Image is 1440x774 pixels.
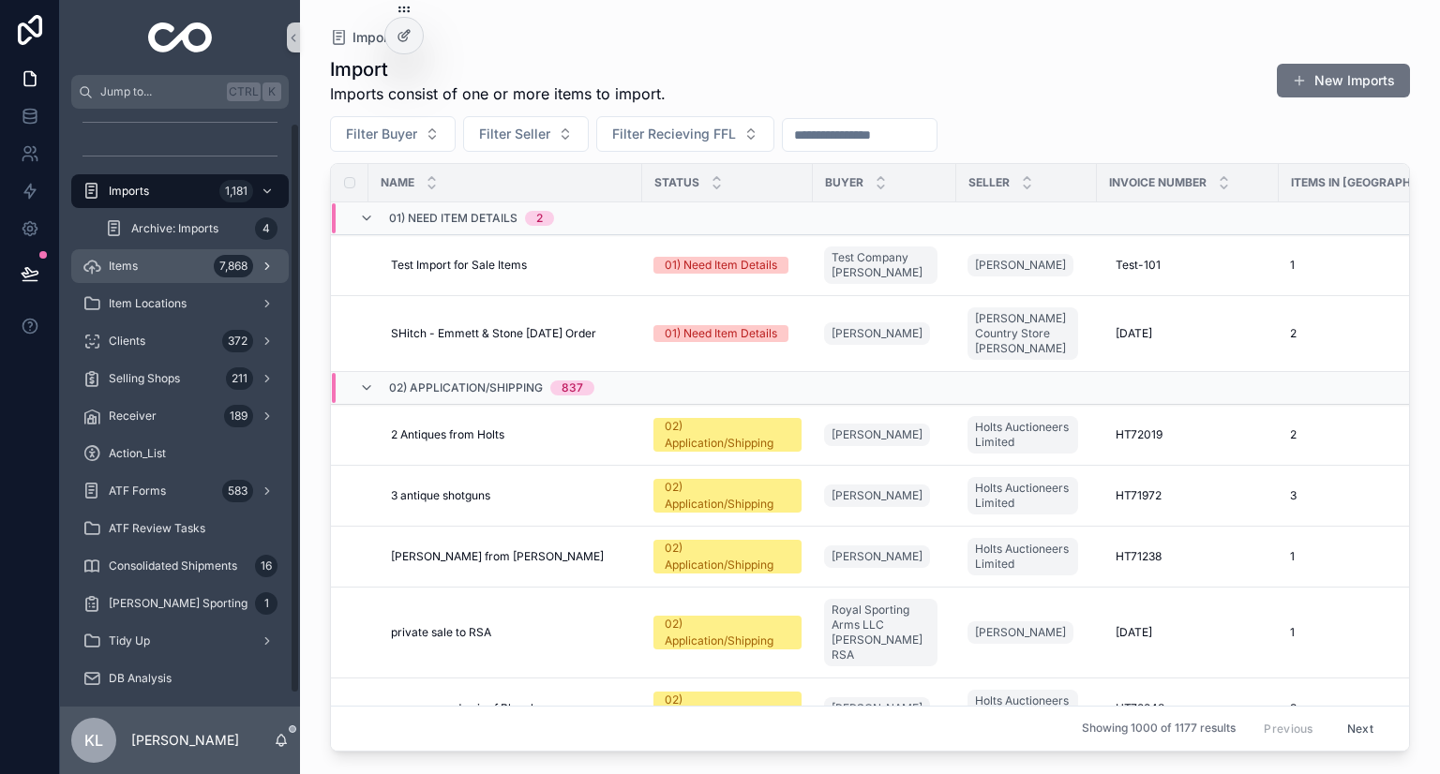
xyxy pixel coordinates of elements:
a: Royal Sporting Arms LLC [PERSON_NAME] RSA [824,599,937,666]
span: KL [84,729,103,752]
span: Invoice Number [1109,175,1207,190]
button: Jump to...CtrlK [71,75,289,109]
span: ATF Review Tasks [109,521,205,536]
a: Tidy Up [71,624,289,658]
a: [PERSON_NAME] [824,484,930,507]
a: 02) Application/Shipping [653,540,802,573]
span: Seller [968,175,1010,190]
div: 02) Application/Shipping [665,616,790,649]
a: ATF Review Tasks [71,512,289,545]
div: 211 [226,367,253,390]
span: 3 [1290,488,1297,503]
a: [PERSON_NAME] Country Store [PERSON_NAME] [967,307,1078,360]
span: Holts Auctioneers Limited [975,693,1071,723]
div: 16 [255,555,277,577]
span: Items [109,259,138,274]
a: [PERSON_NAME] [824,697,930,720]
span: Buyer [825,175,863,190]
span: Selling Shops [109,371,180,386]
span: [DATE] [1116,326,1152,341]
a: [PERSON_NAME] Sporting1 [71,587,289,620]
span: Archive: Imports [131,221,218,236]
span: Showing 1000 of 1177 results [1082,722,1236,737]
span: SHitch - Emmett & Stone [DATE] Order [391,326,596,341]
a: Holts Auctioneers Limited [967,690,1078,727]
a: gun case and pair of Blanch [391,701,631,716]
a: Test-101 [1108,250,1267,280]
a: 2 Antiques from Holts [391,427,631,442]
span: [PERSON_NAME] [975,625,1066,640]
span: HT71972 [1116,488,1162,503]
a: [PERSON_NAME] [967,618,1086,647]
a: [DATE] [1108,618,1267,647]
div: 02) Application/Shipping [665,540,790,573]
span: [PERSON_NAME] [832,427,922,442]
div: 02) Application/Shipping [665,418,790,452]
a: Clients372 [71,324,289,358]
span: [PERSON_NAME] from [PERSON_NAME] [391,549,604,564]
span: Filter Recieving FFL [612,125,736,143]
span: Test Company [PERSON_NAME] [832,250,930,280]
span: Filter Buyer [346,125,417,143]
span: DB Analysis [109,671,172,686]
a: 02) Application/Shipping [653,692,802,725]
a: 02) Application/Shipping [653,418,802,452]
div: 02) Application/Shipping [665,692,790,725]
div: 7,868 [214,255,253,277]
span: Filter Seller [479,125,550,143]
p: [PERSON_NAME] [131,731,239,750]
span: 1 [1290,549,1295,564]
span: Action_List [109,446,166,461]
a: [PERSON_NAME] [967,254,1073,276]
a: [PERSON_NAME] [967,250,1086,280]
a: 01) Need Item Details [653,325,802,342]
a: [PERSON_NAME] Country Store [PERSON_NAME] [967,304,1086,364]
a: Holts Auctioneers Limited [967,686,1086,731]
a: Holts Auctioneers Limited [967,412,1086,457]
span: [PERSON_NAME] [832,549,922,564]
span: Ctrl [227,82,261,101]
a: Royal Sporting Arms LLC [PERSON_NAME] RSA [824,595,945,670]
span: 02) Application/Shipping [389,380,543,395]
a: Test Company [PERSON_NAME] [824,243,945,288]
h1: Import [330,56,666,82]
a: Imports1,181 [71,174,289,208]
div: 01) Need Item Details [665,257,777,274]
a: [PERSON_NAME] [824,693,945,723]
span: Status [654,175,699,190]
span: Imports [109,184,149,199]
span: HT72019 [1116,427,1162,442]
a: Holts Auctioneers Limited [967,538,1078,575]
a: [PERSON_NAME] [824,481,945,511]
a: [PERSON_NAME] [967,621,1073,644]
a: [PERSON_NAME] [824,319,945,349]
div: 4 [255,217,277,240]
span: gun case and pair of Blanch [391,701,537,716]
span: Imports [352,28,400,47]
span: [PERSON_NAME] [832,488,922,503]
button: Select Button [596,116,774,152]
div: 01) Need Item Details [665,325,777,342]
a: [PERSON_NAME] [824,420,945,450]
div: 372 [222,330,253,352]
a: private sale to RSA [391,625,631,640]
button: New Imports [1277,64,1410,97]
a: HT71238 [1108,542,1267,572]
span: 2 Antiques from Holts [391,427,504,442]
a: [PERSON_NAME] [824,322,930,345]
a: [PERSON_NAME] [824,545,930,568]
span: Tidy Up [109,633,150,648]
a: Imports [330,28,400,47]
span: ATF Forms [109,484,166,499]
span: [PERSON_NAME] [832,701,922,716]
a: [PERSON_NAME] [824,542,945,572]
span: 1 [1290,258,1295,273]
div: 1,181 [219,180,253,202]
span: Item Locations [109,296,187,311]
a: HT72019 [1108,420,1267,450]
button: Next [1334,714,1387,743]
span: Holts Auctioneers Limited [975,542,1071,572]
span: 01) Need Item Details [389,211,517,226]
div: scrollable content [60,109,300,707]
